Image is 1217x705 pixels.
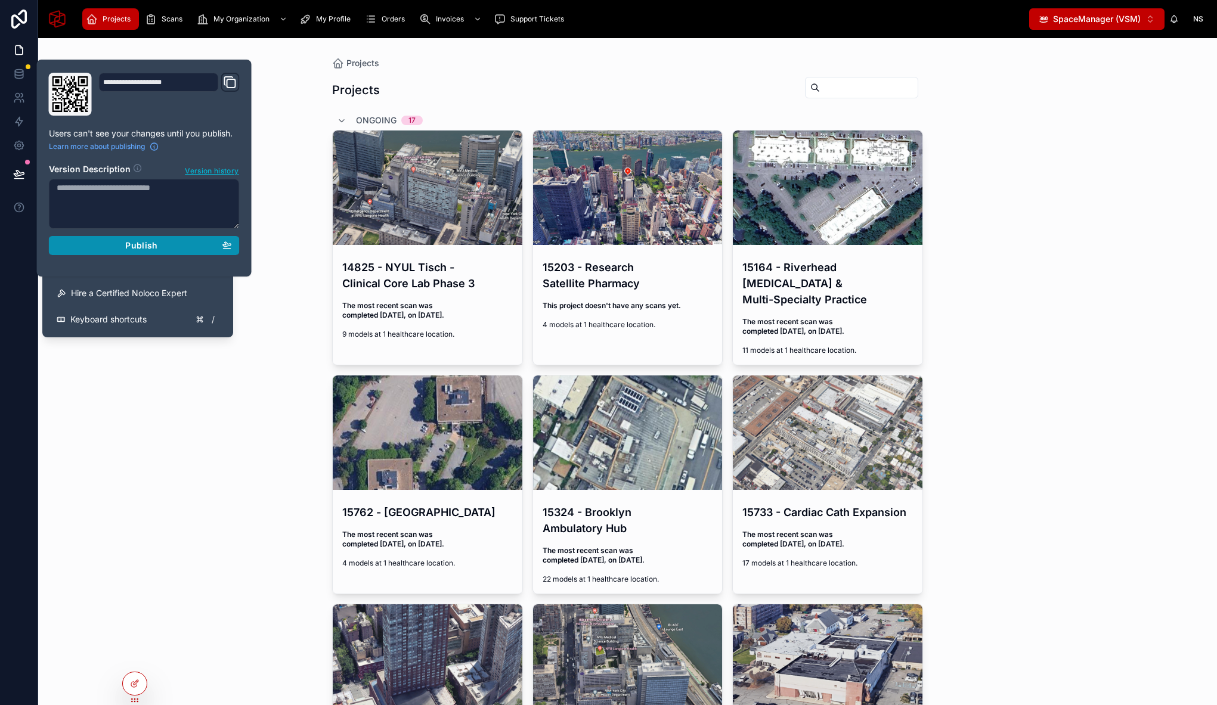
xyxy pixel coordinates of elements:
[49,142,145,151] span: Learn more about publishing
[49,128,240,139] p: Users can't see your changes until you publish.
[162,14,182,24] span: Scans
[1053,13,1141,25] span: SpaceManager (VSM)
[532,130,723,365] a: 15203 - Research Satellite PharmacyThis project doesn't have any scans yet.4 models at 1 healthca...
[208,315,218,324] span: /
[543,574,713,584] span: 22 models at 1 healthcare location.
[543,546,645,564] strong: The most recent scan was completed [DATE], on [DATE].
[342,504,513,520] h4: 15762 - [GEOGRAPHIC_DATA]
[408,116,416,125] div: 17
[82,8,139,30] a: Projects
[1029,8,1165,30] button: Select Button
[185,164,239,176] span: Version history
[543,301,681,310] strong: This project doesn't have any scans yet.
[490,8,572,30] a: Support Tickets
[193,8,293,30] a: My Organization
[742,504,913,520] h4: 15733 - Cardiac Cath Expansion
[99,73,240,116] div: Domain and Custom Link
[213,14,270,24] span: My Organization
[47,280,228,306] button: Hire a Certified Noloco Expert
[533,375,723,490] div: Screenshot-2025-04-15-at-1.43.11-PM.png
[49,236,240,255] button: Publish
[332,82,380,98] h1: Projects
[333,375,522,490] div: Screenshot-2025-04-15-at-1.50.43-PM.png
[742,558,913,568] span: 17 models at 1 healthcare location.
[49,142,159,151] a: Learn more about publishing
[332,130,523,365] a: 14825 - NYUL Tisch - Clinical Core Lab Phase 3The most recent scan was completed [DATE], on [DATE...
[732,130,923,365] a: 15164 - Riverhead [MEDICAL_DATA] & Multi-Specialty PracticeThe most recent scan was completed [DA...
[543,504,713,536] h4: 15324 - Brooklyn Ambulatory Hub
[543,259,713,291] h4: 15203 - Research Satellite Pharmacy
[733,375,922,490] div: Screen-Shot-Jun-27-2023-from-VSS.png
[742,259,913,308] h4: 15164 - Riverhead [MEDICAL_DATA] & Multi-Specialty Practice
[742,530,844,548] strong: The most recent scan was completed [DATE], on [DATE].
[342,330,513,339] span: 9 models at 1 healthcare location.
[47,306,228,333] button: Keyboard shortcuts/
[332,57,379,69] a: Projects
[742,346,913,355] span: 11 models at 1 healthcare location.
[532,375,723,594] a: 15324 - Brooklyn Ambulatory HubThe most recent scan was completed [DATE], on [DATE].22 models at ...
[382,14,405,24] span: Orders
[141,8,191,30] a: Scans
[361,8,413,30] a: Orders
[436,14,464,24] span: Invoices
[76,6,1029,32] div: scrollable content
[316,14,351,24] span: My Profile
[543,320,713,330] span: 4 models at 1 healthcare location.
[333,131,522,245] div: Jan-11-Screenshot-from-VirtualSpace.png
[356,114,397,126] span: Ongoing
[510,14,564,24] span: Support Tickets
[342,558,513,568] span: 4 models at 1 healthcare location.
[416,8,488,30] a: Invoices
[296,8,359,30] a: My Profile
[342,530,444,548] strong: The most recent scan was completed [DATE], on [DATE].
[733,131,922,245] div: Screenshot-2025-04-22-at-11.34.19-AM.png
[184,163,239,176] button: Version history
[342,301,444,319] strong: The most recent scan was completed [DATE], on [DATE].
[103,14,131,24] span: Projects
[533,131,723,245] div: 240-East-38th-Street-Landscape.jpeg
[332,375,523,594] a: 15762 - [GEOGRAPHIC_DATA]The most recent scan was completed [DATE], on [DATE].4 models at 1 healt...
[732,375,923,594] a: 15733 - Cardiac Cath ExpansionThe most recent scan was completed [DATE], on [DATE].17 models at 1...
[1193,14,1203,24] span: NS
[49,163,131,176] h2: Version Description
[125,240,157,251] span: Publish
[742,317,844,336] strong: The most recent scan was completed [DATE], on [DATE].
[346,57,379,69] span: Projects
[70,313,147,325] span: Keyboard shortcuts
[71,287,187,299] span: Hire a Certified Noloco Expert
[342,259,513,291] h4: 14825 - NYUL Tisch - Clinical Core Lab Phase 3
[48,10,67,29] img: App logo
